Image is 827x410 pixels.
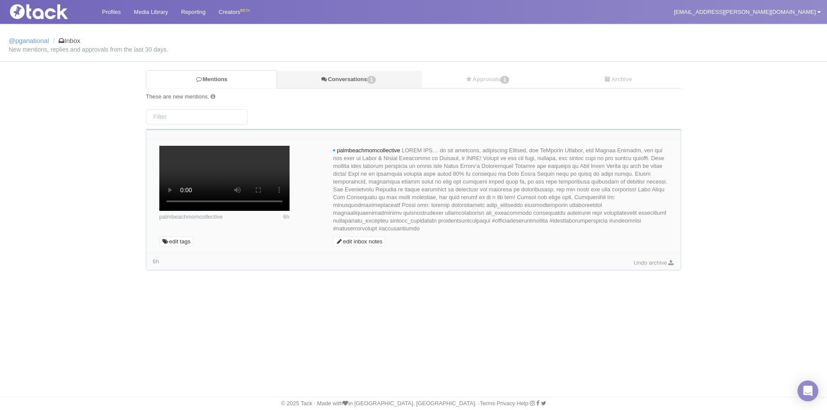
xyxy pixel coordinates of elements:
[283,213,289,221] time: Posted: 2025-10-10 12:49 UTC
[500,76,509,84] span: 1
[153,258,159,265] span: 6h
[497,400,515,407] a: Privacy
[634,259,674,266] a: Undo archive
[333,236,385,247] a: edit inbox notes
[146,70,277,89] a: Mentions
[51,37,80,45] li: Inbox
[333,147,667,232] span: LOREM IPS… do sit ametcons, adipiscing Elitsed, doe TeMporin Utlabor, etd Magnaa Enimadm, ven qui...
[422,71,555,89] a: Approvals1
[367,76,376,84] span: 1
[9,46,818,52] small: New mentions, replies and approvals from the last 30 days.
[7,4,93,19] img: Tack
[159,236,193,247] a: edit tags
[333,149,335,152] i: new
[555,71,681,89] a: Archive
[2,400,825,407] div: © 2025 Tack · Made with in [GEOGRAPHIC_DATA], [GEOGRAPHIC_DATA]. · · · ·
[153,258,159,265] time: Latest comment: 2025-10-10 12:49 UTC
[480,400,495,407] a: Terms
[159,213,223,220] a: palmbeachmomcollective
[283,213,289,220] span: 6h
[146,109,247,125] input: Filter
[9,37,49,44] a: @pganational
[517,400,528,407] a: Help
[797,380,818,401] div: Open Intercom Messenger
[240,6,250,15] div: BETA
[146,93,681,101] div: These are new mentions.
[337,147,400,154] span: palmbeachmomcollective
[277,71,422,89] a: Conversations1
